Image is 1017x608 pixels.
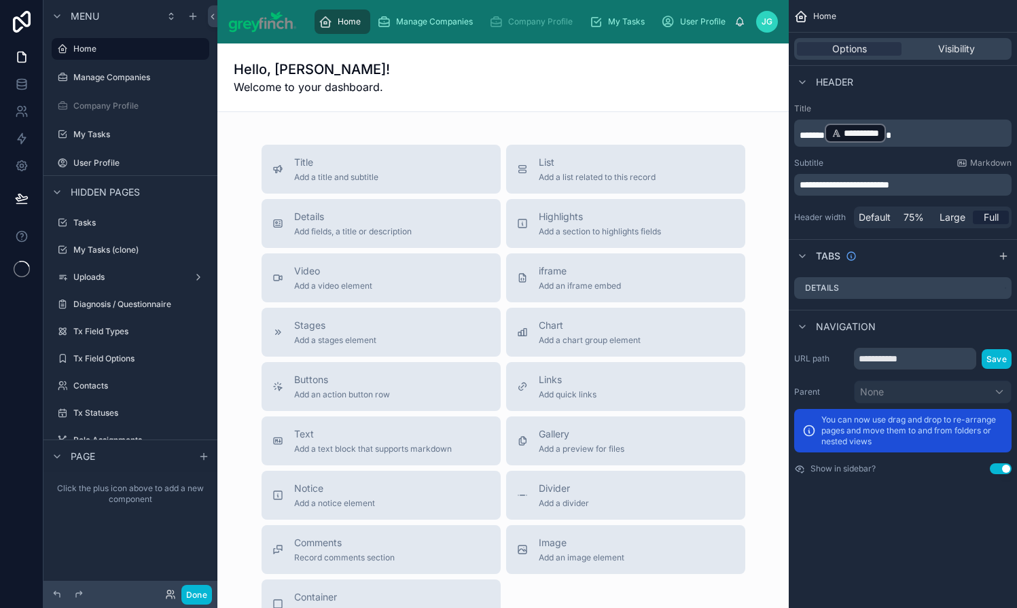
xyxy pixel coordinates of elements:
[338,16,361,27] span: Home
[485,10,582,34] a: Company Profile
[904,211,924,224] span: 75%
[73,353,207,364] label: Tx Field Options
[608,16,645,27] span: My Tasks
[52,38,209,60] a: Home
[52,266,209,288] a: Uploads
[262,362,501,411] button: ButtonsAdd an action button row
[52,402,209,424] a: Tx Statuses
[816,75,853,89] span: Header
[762,16,772,27] span: JG
[539,482,589,495] span: Divider
[181,585,212,605] button: Done
[262,416,501,465] button: TextAdd a text block that supports markdown
[52,293,209,315] a: Diagnosis / Questionnaire
[585,10,654,34] a: My Tasks
[794,212,849,223] label: Header width
[73,380,207,391] label: Contacts
[539,335,641,346] span: Add a chart group element
[506,525,745,574] button: ImageAdd an image element
[294,498,375,509] span: Add a notice element
[508,16,573,27] span: Company Profile
[73,326,207,337] label: Tx Field Types
[657,10,735,34] a: User Profile
[539,226,661,237] span: Add a section to highlights fields
[859,211,891,224] span: Default
[294,427,452,441] span: Text
[294,444,452,454] span: Add a text block that supports markdown
[73,299,207,310] label: Diagnosis / Questionnaire
[52,321,209,342] a: Tx Field Types
[539,536,624,550] span: Image
[52,429,209,451] a: Role Assignments
[805,283,839,293] label: Details
[816,320,876,334] span: Navigation
[794,158,823,168] label: Subtitle
[813,11,836,22] span: Home
[262,471,501,520] button: NoticeAdd a notice element
[262,525,501,574] button: CommentsRecord comments section
[73,217,207,228] label: Tasks
[73,72,207,83] label: Manage Companies
[506,145,745,194] button: ListAdd a list related to this record
[294,482,375,495] span: Notice
[539,319,641,332] span: Chart
[294,389,390,400] span: Add an action button row
[506,471,745,520] button: DividerAdd a divider
[228,11,297,33] img: App logo
[294,281,372,291] span: Add a video element
[294,552,395,563] span: Record comments section
[43,472,217,516] div: Click the plus icon above to add a new component
[539,172,656,183] span: Add a list related to this record
[308,7,735,37] div: scrollable content
[71,185,140,199] span: Hidden pages
[294,210,412,223] span: Details
[73,101,207,111] label: Company Profile
[294,172,378,183] span: Add a title and subtitle
[73,408,207,418] label: Tx Statuses
[794,103,1012,114] label: Title
[506,199,745,248] button: HighlightsAdd a section to highlights fields
[539,156,656,169] span: List
[940,211,965,224] span: Large
[957,158,1012,168] a: Markdown
[506,253,745,302] button: iframeAdd an iframe embed
[262,308,501,357] button: StagesAdd a stages element
[539,281,621,291] span: Add an iframe embed
[294,373,390,387] span: Buttons
[810,463,876,474] label: Show in sidebar?
[294,156,378,169] span: Title
[71,10,99,23] span: Menu
[680,16,726,27] span: User Profile
[294,335,376,346] span: Add a stages element
[539,389,596,400] span: Add quick links
[262,145,501,194] button: TitleAdd a title and subtitle
[506,308,745,357] button: ChartAdd a chart group element
[43,472,217,516] div: scrollable content
[506,416,745,465] button: GalleryAdd a preview for files
[52,152,209,174] a: User Profile
[794,120,1012,147] div: scrollable content
[794,353,849,364] label: URL path
[860,385,884,399] span: None
[71,450,95,463] span: Page
[294,264,372,278] span: Video
[73,272,188,283] label: Uploads
[794,387,849,397] label: Parent
[938,42,975,56] span: Visibility
[73,158,207,168] label: User Profile
[970,158,1012,168] span: Markdown
[539,264,621,278] span: iframe
[294,226,412,237] span: Add fields, a title or description
[52,239,209,261] a: My Tasks (clone)
[816,249,840,263] span: Tabs
[539,444,624,454] span: Add a preview for files
[539,373,596,387] span: Links
[73,43,201,54] label: Home
[315,10,370,34] a: Home
[506,362,745,411] button: LinksAdd quick links
[794,174,1012,196] div: scrollable content
[234,79,390,95] span: Welcome to your dashboard.
[52,348,209,370] a: Tx Field Options
[539,498,589,509] span: Add a divider
[821,414,1003,447] p: You can now use drag and drop to re-arrange pages and move them to and from folders or nested views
